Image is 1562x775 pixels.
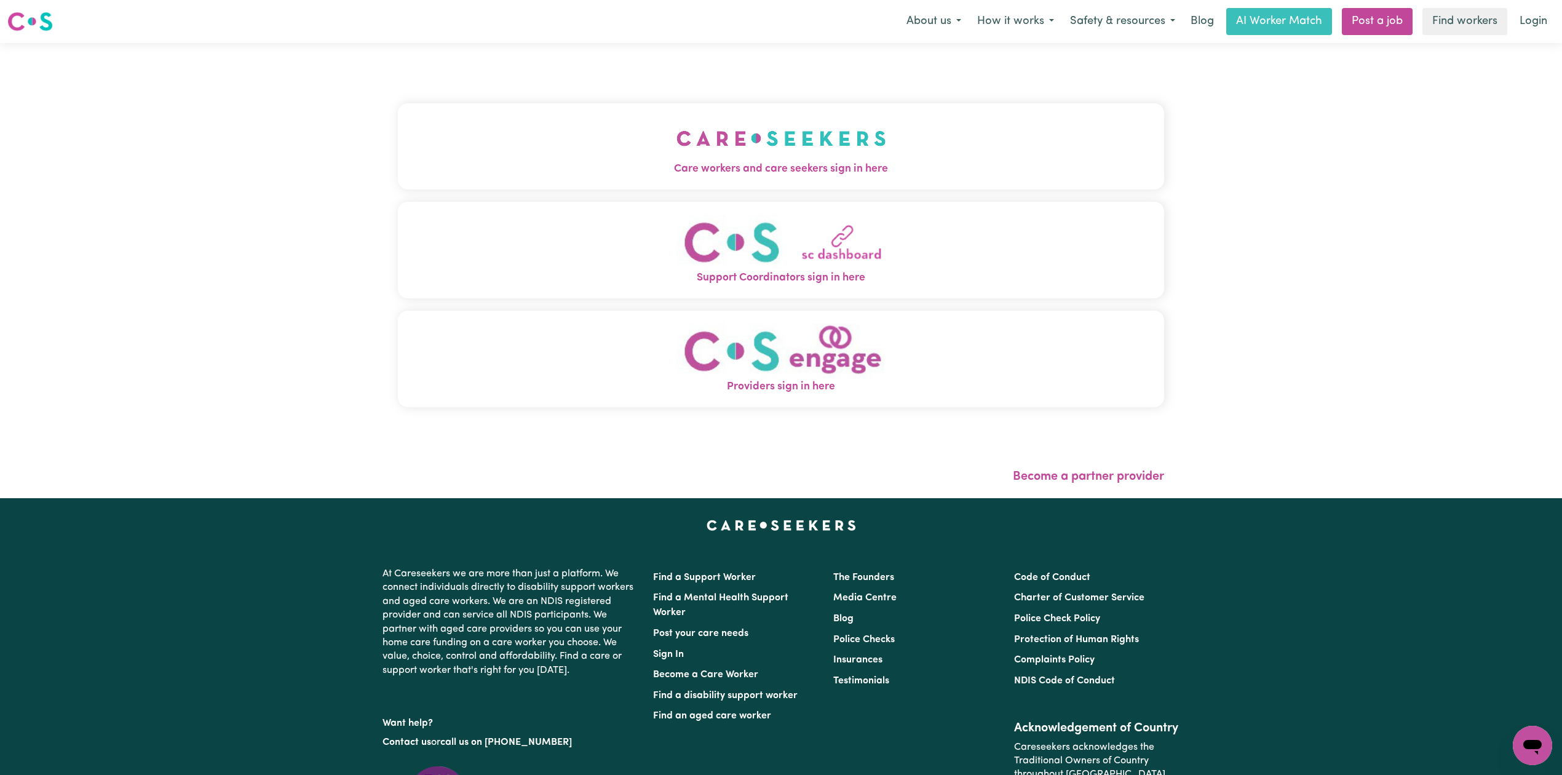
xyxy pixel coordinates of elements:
a: Code of Conduct [1014,573,1090,582]
a: Find workers [1422,8,1507,35]
a: Find a Mental Health Support Worker [653,593,788,618]
a: NDIS Code of Conduct [1014,676,1115,686]
p: At Careseekers we are more than just a platform. We connect individuals directly to disability su... [383,562,638,682]
p: Want help? [383,712,638,730]
a: AI Worker Match [1226,8,1332,35]
a: Blog [1183,8,1221,35]
a: Police Checks [833,635,895,645]
iframe: Button to launch messaging window [1513,726,1552,765]
img: Careseekers logo [7,10,53,33]
a: Insurances [833,655,882,665]
button: Support Coordinators sign in here [398,202,1164,298]
button: Providers sign in here [398,311,1164,407]
a: Blog [833,614,854,624]
a: Post a job [1342,8,1413,35]
a: Testimonials [833,676,889,686]
button: About us [898,9,969,34]
a: Become a partner provider [1013,471,1164,483]
a: Media Centre [833,593,897,603]
a: Careseekers logo [7,7,53,36]
span: Providers sign in here [398,379,1164,395]
button: Safety & resources [1062,9,1183,34]
a: Login [1512,8,1555,35]
span: Support Coordinators sign in here [398,270,1164,286]
p: or [383,731,638,754]
a: Sign In [653,650,684,659]
a: Find an aged care worker [653,711,771,721]
a: call us on [PHONE_NUMBER] [440,737,572,747]
a: Find a Support Worker [653,573,756,582]
a: Police Check Policy [1014,614,1100,624]
span: Care workers and care seekers sign in here [398,161,1164,177]
a: Complaints Policy [1014,655,1095,665]
a: Careseekers home page [707,520,856,530]
h2: Acknowledgement of Country [1014,721,1179,736]
button: How it works [969,9,1062,34]
a: Find a disability support worker [653,691,798,701]
a: Become a Care Worker [653,670,758,680]
a: Post your care needs [653,629,748,638]
a: The Founders [833,573,894,582]
a: Protection of Human Rights [1014,635,1139,645]
a: Charter of Customer Service [1014,593,1144,603]
button: Care workers and care seekers sign in here [398,103,1164,189]
a: Contact us [383,737,431,747]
